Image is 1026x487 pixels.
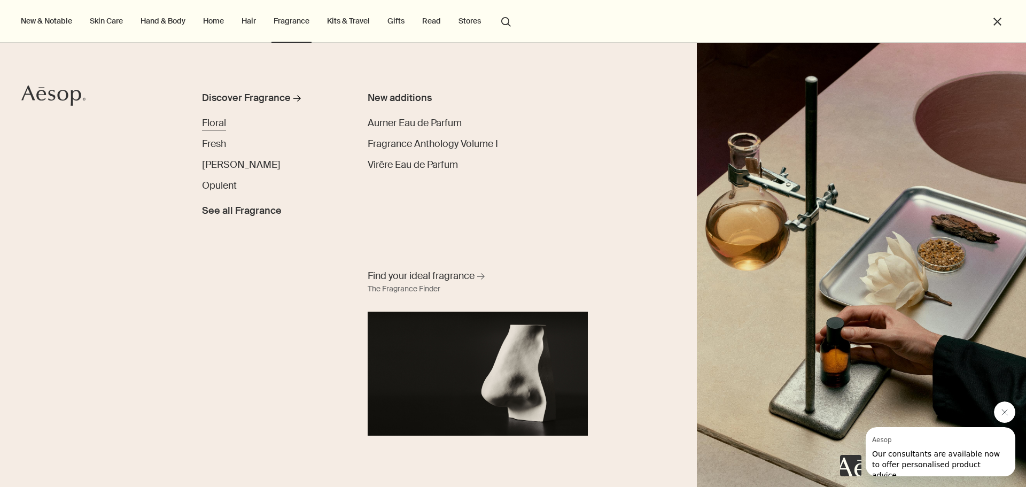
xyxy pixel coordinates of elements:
[202,199,282,218] a: See all Fragrance
[840,401,1015,476] div: Aesop says "Our consultants are available now to offer personalised product advice.". Open messag...
[991,16,1004,28] button: Close the Menu
[202,117,226,129] span: Floral
[202,158,281,171] span: Woody
[840,455,861,476] iframe: no content
[239,14,258,28] a: Hair
[456,14,483,28] button: Stores
[368,91,532,105] div: New additions
[385,14,407,28] a: Gifts
[19,82,88,112] a: Aesop
[325,14,372,28] a: Kits & Travel
[697,43,1026,487] img: Plaster sculptures of noses resting on stone podiums and a wooden ladder.
[866,427,1015,476] iframe: Message from Aesop
[202,179,237,192] span: Opulent
[368,137,498,151] a: Fragrance Anthology Volume I
[202,91,337,110] a: Discover Fragrance
[202,137,226,150] span: Fresh
[201,14,226,28] a: Home
[271,14,312,28] a: Fragrance
[21,85,85,106] svg: Aesop
[6,22,134,52] span: Our consultants are available now to offer personalised product advice.
[994,401,1015,423] iframe: Close message from Aesop
[368,269,475,283] span: Find your ideal fragrance
[368,158,458,172] a: Virēre Eau de Parfum
[202,137,226,151] a: Fresh
[202,158,281,172] a: [PERSON_NAME]
[202,91,291,105] div: Discover Fragrance
[368,283,440,296] div: The Fragrance Finder
[368,117,462,129] span: Aurner Eau de Parfum
[365,267,590,436] a: Find your ideal fragrance The Fragrance FinderA nose sculpture placed in front of black background
[202,116,226,130] a: Floral
[368,116,462,130] a: Aurner Eau de Parfum
[368,137,498,150] span: Fragrance Anthology Volume I
[19,14,74,28] button: New & Notable
[202,179,237,193] a: Opulent
[496,11,516,31] button: Open search
[368,158,458,171] span: Virēre Eau de Parfum
[202,204,282,218] span: See all Fragrance
[420,14,443,28] a: Read
[138,14,188,28] a: Hand & Body
[88,14,125,28] a: Skin Care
